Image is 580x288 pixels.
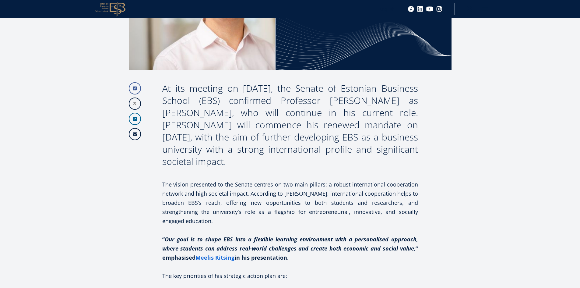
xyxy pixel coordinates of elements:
strong: “ ,” emphasised in his presentation. [162,236,418,261]
a: Meelis Kitsing [195,253,234,262]
a: Linkedin [129,113,141,125]
div: At its meeting on [DATE], the Senate of Estonian Business School (EBS) confirmed Professor [PERSO... [162,82,418,168]
img: X [129,98,140,109]
p: The vision presented to the Senate centres on two main pillars: a robust international cooperatio... [162,180,418,226]
a: Email [129,128,141,140]
a: Instagram [436,6,442,12]
a: Youtube [426,6,433,12]
a: Facebook [129,82,141,94]
a: Linkedin [417,6,423,12]
em: Our goal is to shape EBS into a flexible learning environment with a personalised approach, where... [162,236,418,252]
p: The key priorities of his strategic action plan are: [162,271,418,280]
a: Facebook [408,6,414,12]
